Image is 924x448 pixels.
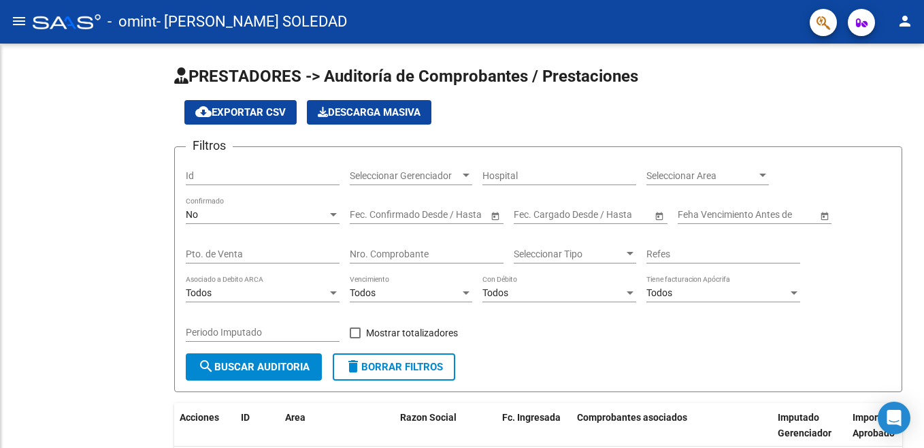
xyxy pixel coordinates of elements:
[318,106,420,118] span: Descarga Masiva
[198,358,214,374] mat-icon: search
[350,209,392,221] input: Start date
[897,13,913,29] mat-icon: person
[853,412,895,438] span: Importe Aprobado
[577,412,687,423] span: Comprobantes asociados
[345,358,361,374] mat-icon: delete
[180,412,219,423] span: Acciones
[11,13,27,29] mat-icon: menu
[646,170,757,182] span: Seleccionar Area
[285,412,306,423] span: Area
[878,402,910,434] div: Open Intercom Messenger
[333,353,455,381] button: Borrar Filtros
[195,106,286,118] span: Exportar CSV
[156,7,347,37] span: - [PERSON_NAME] SOLEDAD
[514,249,624,260] span: Seleccionar Tipo
[241,412,250,423] span: ID
[184,100,297,125] button: Exportar CSV
[482,287,508,298] span: Todos
[817,208,831,223] button: Open calendar
[567,209,634,221] input: End date
[502,412,561,423] span: Fc. Ingresada
[366,325,458,341] span: Mostrar totalizadores
[403,209,470,221] input: End date
[488,208,502,223] button: Open calendar
[108,7,156,37] span: - omint
[186,353,322,381] button: Buscar Auditoria
[186,209,198,220] span: No
[307,100,431,125] button: Descarga Masiva
[186,136,233,155] h3: Filtros
[350,287,376,298] span: Todos
[350,170,460,182] span: Seleccionar Gerenciador
[307,100,431,125] app-download-masive: Descarga masiva de comprobantes (adjuntos)
[400,412,457,423] span: Razon Social
[186,287,212,298] span: Todos
[514,209,556,221] input: Start date
[652,208,666,223] button: Open calendar
[174,67,638,86] span: PRESTADORES -> Auditoría de Comprobantes / Prestaciones
[646,287,672,298] span: Todos
[778,412,831,438] span: Imputado Gerenciador
[345,361,443,373] span: Borrar Filtros
[195,103,212,120] mat-icon: cloud_download
[198,361,310,373] span: Buscar Auditoria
